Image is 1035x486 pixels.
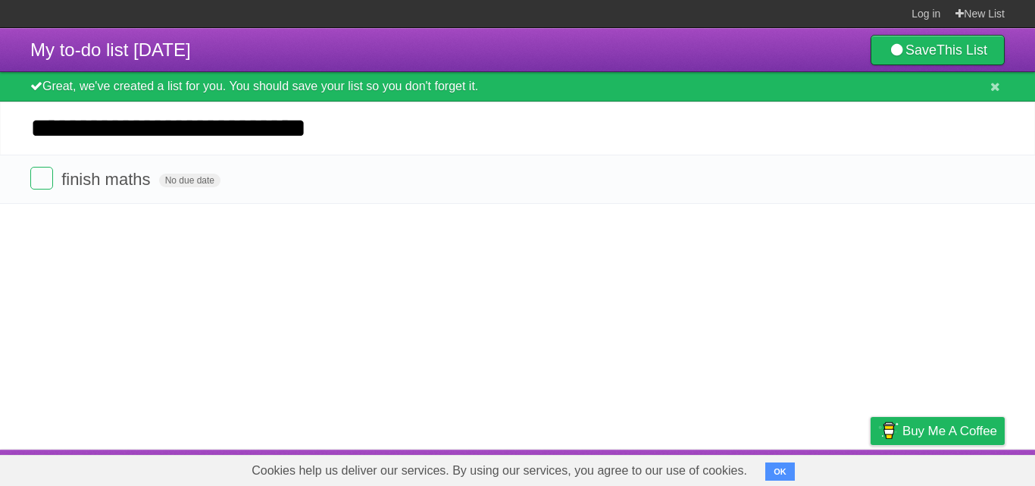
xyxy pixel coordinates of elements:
[878,418,899,444] img: Buy me a coffee
[902,418,997,444] span: Buy me a coffee
[719,453,780,482] a: Developers
[909,453,1005,482] a: Suggest a feature
[159,174,220,187] span: No due date
[30,39,191,60] span: My to-do list [DATE]
[236,456,762,486] span: Cookies help us deliver our services. By using our services, you agree to our use of cookies.
[799,453,833,482] a: Terms
[871,35,1005,65] a: SaveThis List
[871,417,1005,445] a: Buy me a coffee
[669,453,701,482] a: About
[851,453,890,482] a: Privacy
[765,462,795,481] button: OK
[937,42,987,58] b: This List
[30,167,53,190] label: Done
[61,170,154,189] span: finish maths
